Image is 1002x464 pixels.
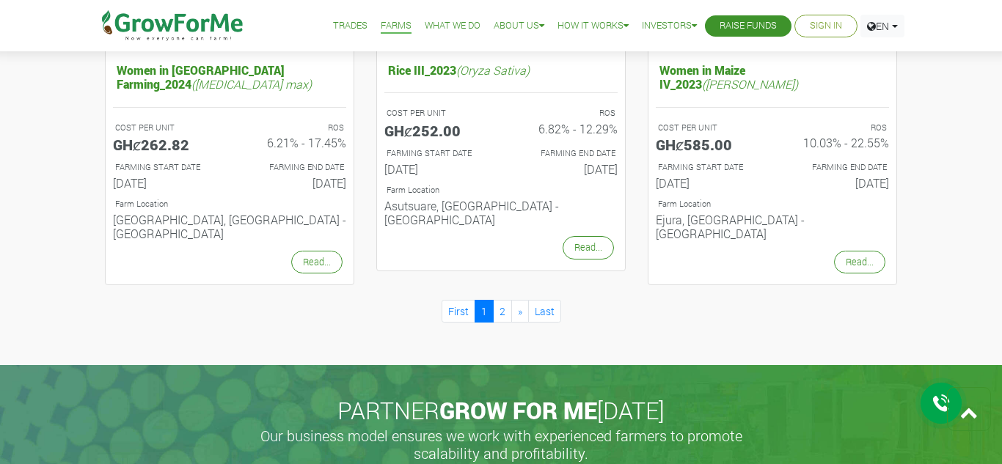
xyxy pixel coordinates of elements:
[786,161,887,174] p: FARMING END DATE
[656,176,761,190] h6: [DATE]
[387,147,488,160] p: FARMING START DATE
[493,300,512,323] a: 2
[191,76,312,92] i: ([MEDICAL_DATA] max)
[243,161,344,174] p: FARMING END DATE
[658,161,759,174] p: FARMING START DATE
[514,147,615,160] p: FARMING END DATE
[783,176,889,190] h6: [DATE]
[658,122,759,134] p: COST PER UNIT
[243,122,344,134] p: ROS
[702,76,798,92] i: ([PERSON_NAME])
[384,122,490,139] h5: GHȼ252.00
[113,213,346,240] h6: [GEOGRAPHIC_DATA], [GEOGRAPHIC_DATA] - [GEOGRAPHIC_DATA]
[656,59,889,95] h5: Women in Maize IV_2023
[834,251,885,273] a: Read...
[113,59,346,95] h5: Women in [GEOGRAPHIC_DATA] Farming_2024
[384,162,490,176] h6: [DATE]
[512,162,618,176] h6: [DATE]
[387,107,488,119] p: COST PER UNIT
[115,198,344,210] p: Location of Farm
[783,136,889,150] h6: 10.03% - 22.55%
[475,300,494,323] a: 1
[115,161,216,174] p: FARMING START DATE
[244,427,758,462] h5: Our business model ensures we work with experienced farmers to promote scalability and profitabil...
[241,136,346,150] h6: 6.21% - 17.45%
[810,18,842,34] a: Sign In
[442,300,475,323] a: First
[563,236,614,259] a: Read...
[113,176,219,190] h6: [DATE]
[425,18,480,34] a: What We Do
[115,122,216,134] p: COST PER UNIT
[656,213,889,240] h6: Ejura, [GEOGRAPHIC_DATA] - [GEOGRAPHIC_DATA]
[100,397,902,424] h2: PARTNER [DATE]
[105,300,897,323] nav: Page Navigation
[786,122,887,134] p: ROS
[518,304,522,318] span: »
[381,18,412,34] a: Farms
[387,184,615,196] p: Location of Farm
[656,136,761,153] h5: GHȼ585.00
[658,198,887,210] p: Location of Farm
[720,18,777,34] a: Raise Funds
[439,394,597,426] span: GROW FOR ME
[113,136,219,153] h5: GHȼ262.82
[494,18,544,34] a: About Us
[557,18,629,34] a: How it Works
[241,176,346,190] h6: [DATE]
[333,18,367,34] a: Trades
[456,62,530,78] i: (Oryza Sativa)
[384,59,618,81] h5: Rice III_2023
[642,18,697,34] a: Investors
[291,251,343,273] a: Read...
[512,122,618,136] h6: 6.82% - 12.29%
[514,107,615,119] p: ROS
[528,300,561,323] a: Last
[860,15,904,37] a: EN
[384,199,618,227] h6: Asutsuare, [GEOGRAPHIC_DATA] - [GEOGRAPHIC_DATA]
